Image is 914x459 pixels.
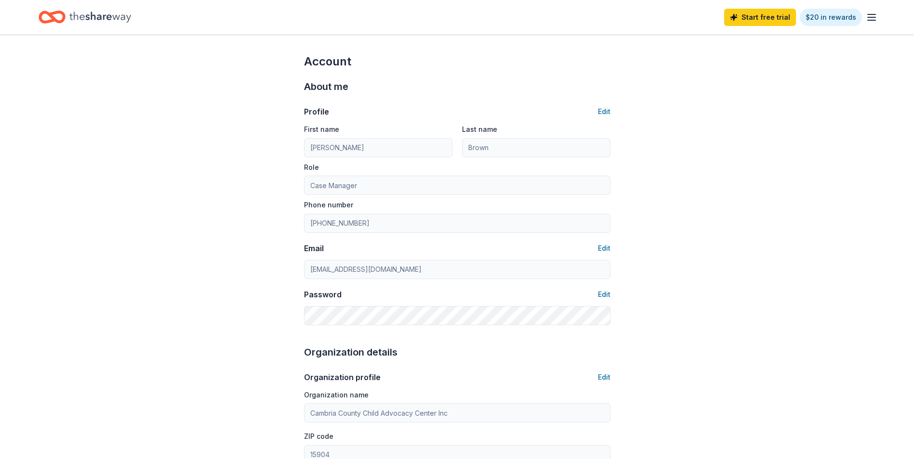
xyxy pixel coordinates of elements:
label: Organization name [304,390,369,400]
div: Organization details [304,344,610,360]
div: Password [304,289,342,300]
div: Email [304,242,324,254]
div: Organization profile [304,371,381,383]
button: Edit [598,289,610,300]
div: Account [304,54,610,69]
a: $20 in rewards [800,9,862,26]
label: Last name [462,125,497,134]
div: About me [304,79,610,94]
div: Profile [304,106,329,117]
button: Edit [598,106,610,117]
a: Start free trial [724,9,796,26]
a: Home [39,6,131,28]
button: Edit [598,371,610,383]
label: ZIP code [304,432,333,441]
label: Role [304,163,319,172]
label: Phone number [304,200,353,210]
label: First name [304,125,339,134]
button: Edit [598,242,610,254]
